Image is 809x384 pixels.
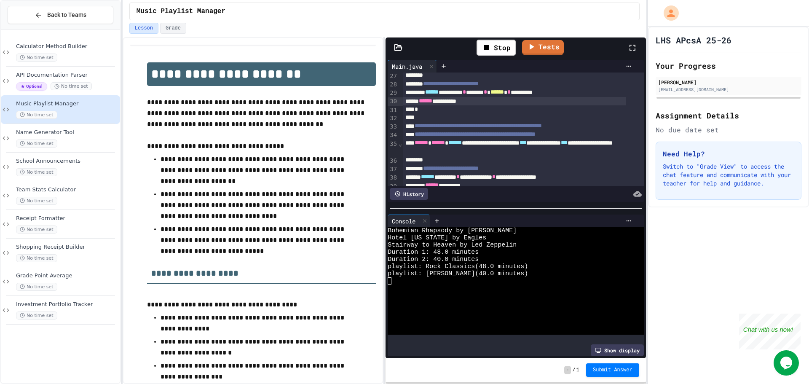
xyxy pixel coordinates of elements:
[388,263,528,270] span: playlist: Rock Classics(48.0 minutes)
[16,43,118,50] span: Calculator Method Builder
[16,100,118,107] span: Music Playlist Manager
[388,227,517,234] span: Bohemian Rhapsody by [PERSON_NAME]
[16,158,118,165] span: School Announcements
[658,86,799,93] div: [EMAIL_ADDRESS][DOMAIN_NAME]
[388,123,398,131] div: 33
[16,111,57,119] span: No time set
[388,62,426,71] div: Main.java
[388,60,437,73] div: Main.java
[388,106,398,115] div: 31
[388,217,420,226] div: Console
[16,140,57,148] span: No time set
[16,197,57,205] span: No time set
[663,149,794,159] h3: Need Help?
[388,242,517,249] span: Stairway to Heaven by Led Zeppelin
[593,367,632,373] span: Submit Answer
[586,363,639,377] button: Submit Answer
[658,78,799,86] div: [PERSON_NAME]
[388,97,398,106] div: 30
[388,165,398,174] div: 37
[656,34,731,46] h1: LHS APcsA 25-26
[16,168,57,176] span: No time set
[573,367,576,373] span: /
[564,366,571,374] span: -
[388,215,430,227] div: Console
[16,129,118,136] span: Name Generator Tool
[129,23,158,34] button: Lesson
[388,249,479,256] span: Duration 1: 48.0 minutes
[16,215,118,222] span: Receipt Formatter
[16,283,57,291] span: No time set
[388,89,398,97] div: 29
[655,3,681,23] div: My Account
[656,125,801,135] div: No due date set
[522,40,564,55] a: Tests
[656,110,801,121] h2: Assignment Details
[388,81,398,89] div: 28
[16,82,47,91] span: Optional
[591,344,644,356] div: Show display
[16,301,118,308] span: Investment Portfolio Tracker
[16,244,118,251] span: Shopping Receipt Builder
[477,40,516,56] div: Stop
[388,183,398,191] div: 39
[388,157,398,165] div: 36
[774,350,801,376] iframe: chat widget
[388,140,398,157] div: 35
[656,60,801,72] h2: Your Progress
[16,272,118,279] span: Grade Point Average
[16,254,57,262] span: No time set
[576,367,579,373] span: 1
[16,186,118,193] span: Team Stats Calculator
[388,234,486,242] span: Hotel [US_STATE] by Eagles
[51,82,92,90] span: No time set
[16,72,118,79] span: API Documentation Parser
[663,162,794,188] p: Switch to "Grade View" to access the chat feature and communicate with your teacher for help and ...
[390,188,428,200] div: History
[47,11,86,19] span: Back to Teams
[160,23,186,34] button: Grade
[388,131,398,140] div: 34
[388,174,398,182] div: 38
[16,54,57,62] span: No time set
[388,270,528,277] span: playlist: [PERSON_NAME](40.0 minutes)
[16,226,57,234] span: No time set
[16,311,57,320] span: No time set
[388,114,398,123] div: 32
[398,140,402,147] span: Fold line
[8,6,113,24] button: Back to Teams
[388,72,398,81] div: 27
[388,256,479,263] span: Duration 2: 40.0 minutes
[739,314,801,349] iframe: chat widget
[137,6,225,16] span: Music Playlist Manager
